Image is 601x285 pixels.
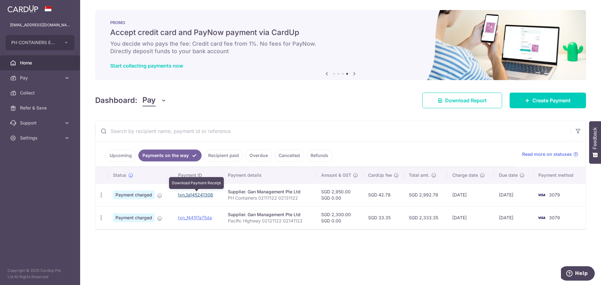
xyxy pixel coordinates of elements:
button: Feedback - Show survey [589,121,601,164]
td: [DATE] [447,206,494,229]
span: Download Report [445,97,487,104]
span: Feedback [592,127,598,149]
span: Amount & GST [321,172,351,178]
span: Collect [20,90,61,96]
span: Pay [142,94,156,106]
p: PROMO [110,20,571,25]
span: Payment charged [113,213,155,222]
span: Home [20,60,61,66]
a: Upcoming [105,150,136,161]
span: Due date [499,172,518,178]
td: SGD 2,950.00 SGD 0.00 [316,183,363,206]
span: Support [20,120,61,126]
a: Overdue [245,150,272,161]
a: Recipient paid [204,150,243,161]
th: Payment method [533,167,586,183]
a: Read more on statuses [522,151,578,157]
th: Payment ID [173,167,223,183]
span: Charge date [452,172,478,178]
td: [DATE] [494,183,533,206]
p: [EMAIL_ADDRESS][DOMAIN_NAME] [10,22,70,28]
span: Settings [20,135,61,141]
span: Status [113,172,126,178]
input: Search by recipient name, payment id or reference [95,121,571,141]
div: Supplier. Gan Management Pte Ltd [228,189,311,195]
img: Bank Card [535,214,548,221]
td: [DATE] [494,206,533,229]
td: SGD 2,333.35 [404,206,447,229]
a: Refunds [306,150,332,161]
h4: Dashboard: [95,95,137,106]
td: SGD 2,992.78 [404,183,447,206]
h5: Accept credit card and PayNow payment via CardUp [110,28,571,38]
span: Pay [20,75,61,81]
td: [DATE] [447,183,494,206]
td: SGD 33.35 [363,206,404,229]
td: SGD 42.78 [363,183,404,206]
th: Payment details [223,167,316,183]
div: Supplier. Gan Management Pte Ltd [228,211,311,218]
a: txn_f441f7a75da [178,215,212,220]
button: PH CONTAINERS EXPRESS (S) PTE LTD [6,35,74,50]
a: Create Payment [510,93,586,108]
iframe: Opens a widget where you can find more information [561,266,595,282]
img: CardUp [8,5,38,13]
div: Download Payment Receipt [169,177,224,189]
a: Start collecting payments now [110,63,183,69]
span: 3079 [549,215,560,220]
span: Read more on statuses [522,151,572,157]
span: Create Payment [532,97,571,104]
a: txn_1a145241306 [178,192,213,197]
a: Download Report [422,93,502,108]
span: CardUp fee [368,172,392,178]
span: Refer & Save [20,105,61,111]
p: PH Containers 02111122 02131122 [228,195,311,201]
img: paynow Banner [95,10,586,80]
h6: You decide who pays the fee: Credit card fee from 1%. No fees for PayNow. Directly deposit funds ... [110,40,571,55]
a: Payments on the way [138,150,202,161]
a: Cancelled [275,150,304,161]
p: Pacific Highway 02121122 02141122 [228,218,311,224]
button: Pay [142,94,167,106]
span: PH CONTAINERS EXPRESS (S) PTE LTD [11,39,58,46]
span: Total amt. [409,172,429,178]
span: 3079 [549,192,560,197]
td: SGD 2,300.00 SGD 0.00 [316,206,363,229]
span: Payment charged [113,191,155,199]
img: Bank Card [535,191,548,199]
